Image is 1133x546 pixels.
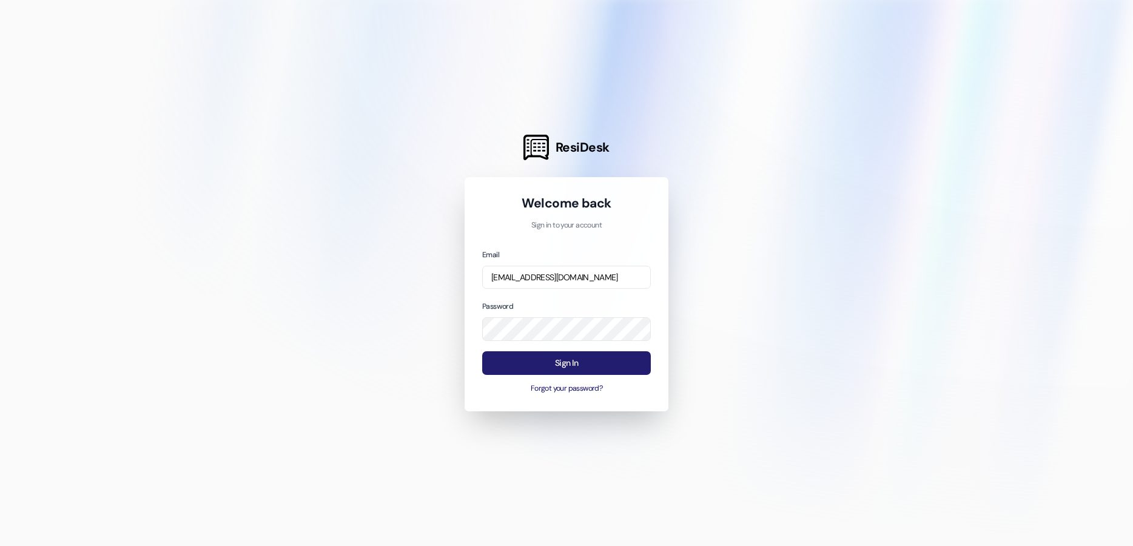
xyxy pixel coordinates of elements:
[523,135,549,160] img: ResiDesk Logo
[556,139,610,156] span: ResiDesk
[482,302,513,311] label: Password
[482,383,651,394] button: Forgot your password?
[482,351,651,375] button: Sign In
[482,250,499,260] label: Email
[482,195,651,212] h1: Welcome back
[482,266,651,289] input: name@example.com
[482,220,651,231] p: Sign in to your account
